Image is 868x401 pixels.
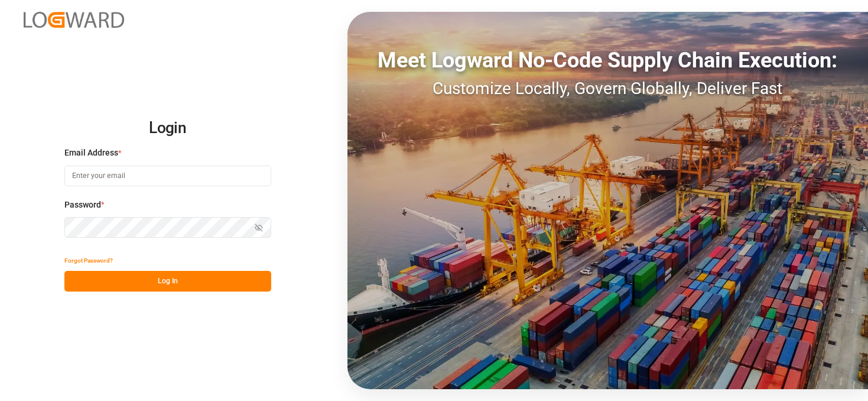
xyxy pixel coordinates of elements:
[64,271,271,292] button: Log In
[64,199,101,211] span: Password
[64,250,113,271] button: Forgot Password?
[64,147,118,159] span: Email Address
[347,76,868,101] div: Customize Locally, Govern Globally, Deliver Fast
[64,109,271,147] h2: Login
[347,44,868,76] div: Meet Logward No-Code Supply Chain Execution:
[24,12,124,28] img: Logward_new_orange.png
[64,166,271,186] input: Enter your email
